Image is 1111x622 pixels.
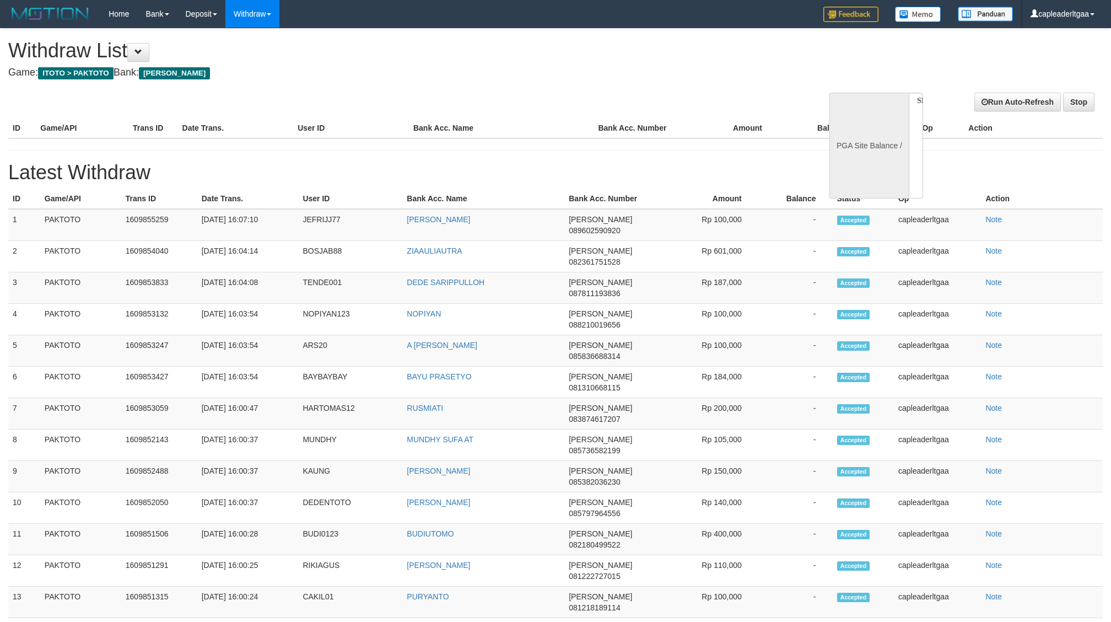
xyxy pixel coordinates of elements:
[293,118,409,138] th: User ID
[837,593,870,602] span: Accepted
[894,272,981,304] td: capleaderltgaa
[298,241,402,272] td: BOSJAB88
[837,373,870,382] span: Accepted
[985,372,1002,381] a: Note
[569,561,632,570] span: [PERSON_NAME]
[758,367,833,398] td: -
[121,461,197,492] td: 1609852488
[671,492,758,524] td: Rp 140,000
[837,561,870,571] span: Accepted
[985,246,1002,255] a: Note
[407,435,473,444] a: MUNDHY SUFA AT
[8,40,730,62] h1: Withdraw List
[197,189,299,209] th: Date Trans.
[894,209,981,241] td: capleaderltgaa
[298,524,402,555] td: BUDI0123
[8,367,40,398] td: 6
[298,272,402,304] td: TENDE001
[40,335,121,367] td: PAKTOTO
[569,435,632,444] span: [PERSON_NAME]
[894,367,981,398] td: capleaderltgaa
[569,540,620,549] span: 082180499522
[298,587,402,618] td: CAKIL01
[779,118,864,138] th: Balance
[178,118,294,138] th: Date Trans.
[407,215,470,224] a: [PERSON_NAME]
[197,241,299,272] td: [DATE] 16:04:14
[8,335,40,367] td: 5
[8,524,40,555] td: 11
[197,398,299,430] td: [DATE] 16:00:47
[671,335,758,367] td: Rp 100,000
[197,587,299,618] td: [DATE] 16:00:24
[40,492,121,524] td: PAKTOTO
[981,189,1103,209] th: Action
[569,415,620,423] span: 083874617207
[758,189,833,209] th: Balance
[758,524,833,555] td: -
[407,246,462,255] a: ZIAAULIAUTRA
[569,246,632,255] span: [PERSON_NAME]
[407,309,441,318] a: NOPIYAN
[671,524,758,555] td: Rp 400,000
[402,189,564,209] th: Bank Acc. Name
[833,189,894,209] th: Status
[758,430,833,461] td: -
[121,272,197,304] td: 1609853833
[121,587,197,618] td: 1609851315
[1063,93,1094,111] a: Stop
[8,272,40,304] td: 3
[894,492,981,524] td: capleaderltgaa
[671,272,758,304] td: Rp 187,000
[758,492,833,524] td: -
[974,93,1061,111] a: Run Auto-Refresh
[121,555,197,587] td: 1609851291
[298,304,402,335] td: NOPIYAN123
[758,241,833,272] td: -
[298,430,402,461] td: MUNDHY
[985,561,1002,570] a: Note
[758,587,833,618] td: -
[40,189,121,209] th: Game/API
[569,592,632,601] span: [PERSON_NAME]
[569,404,632,412] span: [PERSON_NAME]
[8,555,40,587] td: 12
[407,592,449,601] a: PURYANTO
[40,524,121,555] td: PAKTOTO
[298,461,402,492] td: KAUNG
[407,561,470,570] a: [PERSON_NAME]
[569,498,632,507] span: [PERSON_NAME]
[407,498,470,507] a: [PERSON_NAME]
[407,529,454,538] a: BUDIUTOMO
[569,446,620,455] span: 085736582199
[569,320,620,329] span: 088210019656
[985,341,1002,350] a: Note
[40,430,121,461] td: PAKTOTO
[671,209,758,241] td: Rp 100,000
[407,404,443,412] a: RUSMIATI
[121,367,197,398] td: 1609853427
[985,435,1002,444] a: Note
[894,241,981,272] td: capleaderltgaa
[8,304,40,335] td: 4
[8,461,40,492] td: 9
[894,461,981,492] td: capleaderltgaa
[671,241,758,272] td: Rp 601,000
[407,467,470,475] a: [PERSON_NAME]
[121,241,197,272] td: 1609854040
[837,216,870,225] span: Accepted
[569,289,620,298] span: 087811193836
[298,209,402,241] td: JEFRIJJ77
[409,118,594,138] th: Bank Acc. Name
[964,118,1103,138] th: Action
[985,278,1002,287] a: Note
[958,7,1013,22] img: panduan.png
[671,587,758,618] td: Rp 100,000
[197,335,299,367] td: [DATE] 16:03:54
[40,461,121,492] td: PAKTOTO
[197,555,299,587] td: [DATE] 16:00:25
[837,341,870,351] span: Accepted
[758,555,833,587] td: -
[197,304,299,335] td: [DATE] 16:03:54
[8,241,40,272] td: 2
